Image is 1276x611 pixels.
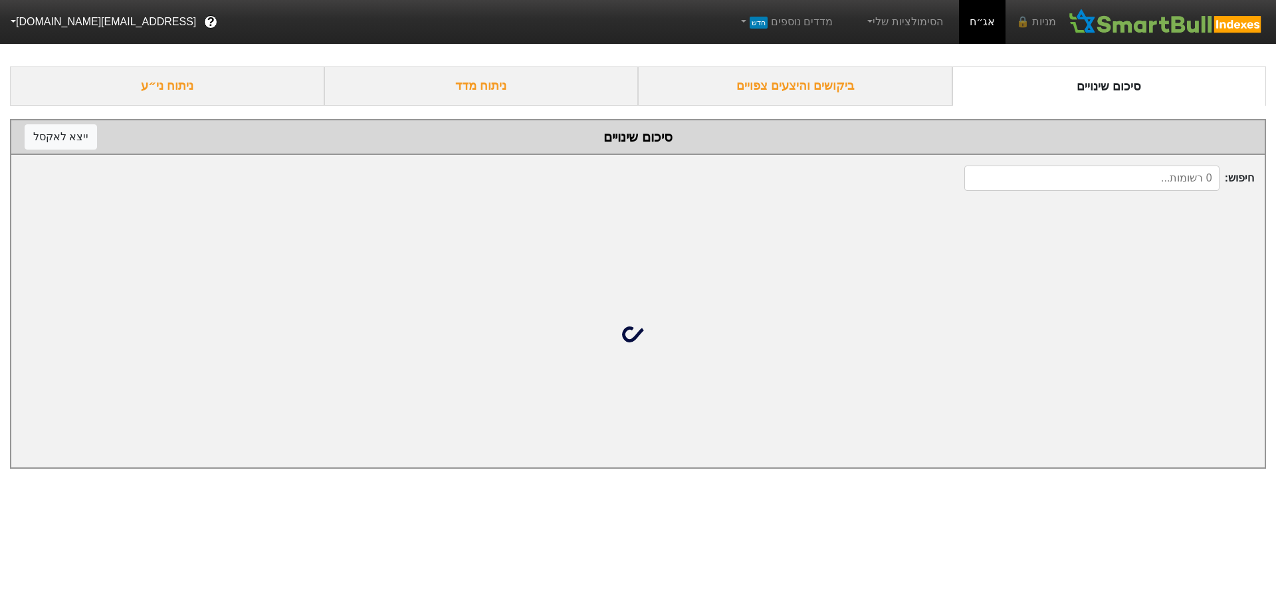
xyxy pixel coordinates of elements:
input: 0 רשומות... [964,166,1220,191]
div: סיכום שינויים [952,66,1267,106]
a: מדדים נוספיםחדש [732,9,838,35]
span: ? [207,13,215,31]
div: ניתוח ני״ע [10,66,324,106]
div: ביקושים והיצעים צפויים [638,66,952,106]
div: סיכום שינויים [25,127,1251,147]
img: SmartBull [1067,9,1265,35]
a: הסימולציות שלי [859,9,948,35]
span: חדש [750,17,768,29]
button: ייצא לאקסל [25,124,97,150]
div: ניתוח מדד [324,66,639,106]
span: חיפוש : [964,166,1254,191]
img: loading... [622,318,654,350]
